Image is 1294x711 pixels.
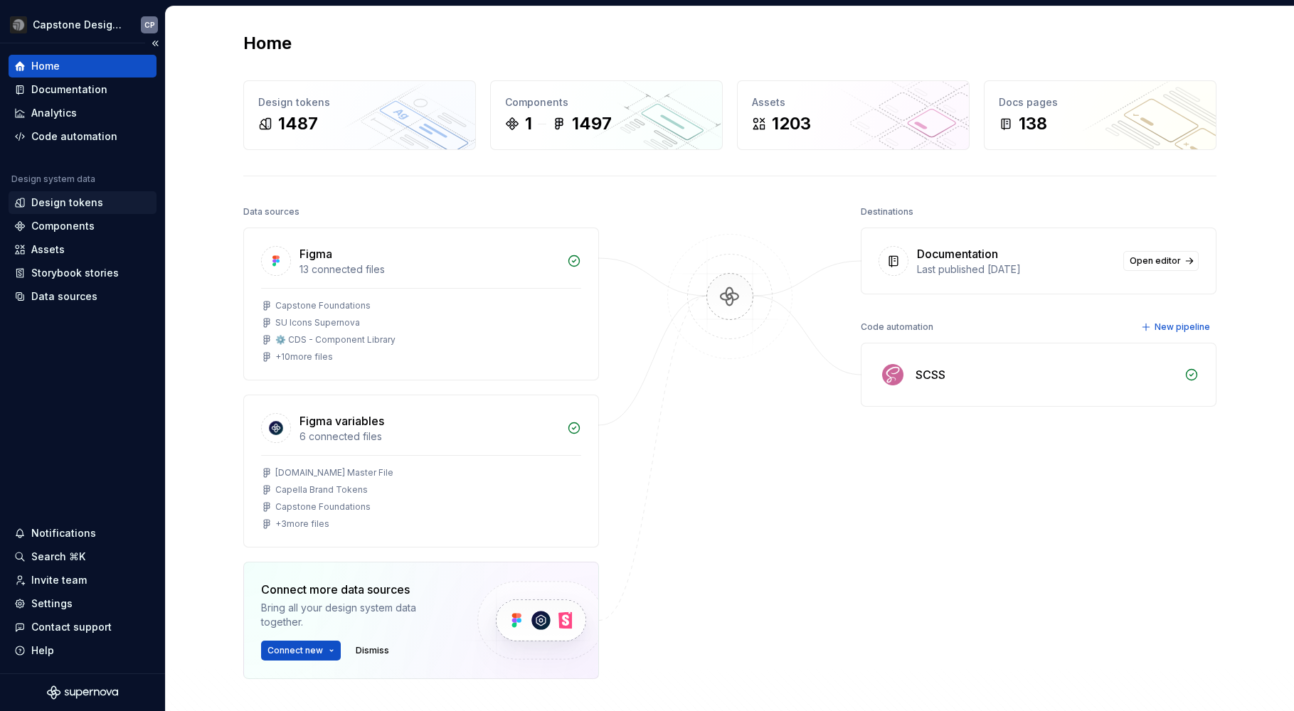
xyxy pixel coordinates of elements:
[243,228,599,380] a: Figma13 connected filesCapstone FoundationsSU Icons Supernova⚙️ CDS - Component Library+10more files
[299,429,558,444] div: 6 connected files
[9,55,157,77] a: Home
[9,238,157,261] a: Assets
[9,592,157,615] a: Settings
[9,125,157,148] a: Code automation
[9,285,157,308] a: Data sources
[31,106,77,120] div: Analytics
[275,300,371,311] div: Capstone Foundations
[275,518,329,530] div: + 3 more files
[31,196,103,210] div: Design tokens
[9,191,157,214] a: Design tokens
[31,289,97,304] div: Data sources
[9,569,157,592] a: Invite team
[275,351,333,363] div: + 10 more files
[9,262,157,284] a: Storybook stories
[9,78,157,101] a: Documentation
[984,80,1216,150] a: Docs pages138
[9,522,157,545] button: Notifications
[11,173,95,185] div: Design system data
[275,501,371,513] div: Capstone Foundations
[261,641,341,661] button: Connect new
[917,245,998,262] div: Documentation
[31,59,60,73] div: Home
[737,80,970,150] a: Assets1203
[1155,321,1210,333] span: New pipeline
[1019,112,1047,135] div: 138
[505,95,708,109] div: Components
[267,645,323,656] span: Connect new
[144,19,155,31] div: CP
[275,334,396,346] div: ⚙️ CDS - Component Library
[31,129,117,144] div: Code automation
[243,395,599,547] a: Figma variables6 connected files[DOMAIN_NAME] Master FileCapella Brand TokensCapstone Foundations...
[1137,317,1216,337] button: New pipeline
[299,412,384,429] div: Figma variables
[31,219,95,233] div: Components
[299,245,332,262] div: Figma
[525,112,532,135] div: 1
[275,317,360,328] div: SU Icons Supernova
[275,484,368,496] div: Capella Brand Tokens
[999,95,1202,109] div: Docs pages
[572,112,612,135] div: 1497
[9,102,157,124] a: Analytics
[3,9,162,40] button: Capstone Design SystemCP
[9,545,157,568] button: Search ⌘K
[31,526,96,540] div: Notifications
[31,597,73,611] div: Settings
[861,317,933,337] div: Code automation
[31,573,87,587] div: Invite team
[299,262,558,277] div: 13 connected files
[145,33,165,53] button: Collapse sidebar
[490,80,723,150] a: Components11497
[1123,251,1199,271] a: Open editor
[916,366,945,383] div: SCSS
[243,202,299,222] div: Data sources
[261,601,453,629] div: Bring all your design system data together.
[9,616,157,638] button: Contact support
[349,641,396,661] button: Dismiss
[31,82,107,97] div: Documentation
[31,266,119,280] div: Storybook stories
[1130,255,1181,267] span: Open editor
[31,643,54,658] div: Help
[243,80,476,150] a: Design tokens1487
[47,685,118,700] svg: Supernova Logo
[772,112,811,135] div: 1203
[243,32,292,55] h2: Home
[31,242,65,257] div: Assets
[9,215,157,237] a: Components
[261,581,453,598] div: Connect more data sources
[258,95,461,109] div: Design tokens
[31,550,85,564] div: Search ⌘K
[861,202,913,222] div: Destinations
[9,639,157,662] button: Help
[278,112,318,135] div: 1487
[33,18,124,32] div: Capstone Design System
[917,262,1115,277] div: Last published [DATE]
[10,16,27,33] img: 3ce36157-9fde-47d2-9eb8-fa8ebb961d3d.png
[31,620,112,634] div: Contact support
[752,95,955,109] div: Assets
[356,645,389,656] span: Dismiss
[275,467,393,479] div: [DOMAIN_NAME] Master File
